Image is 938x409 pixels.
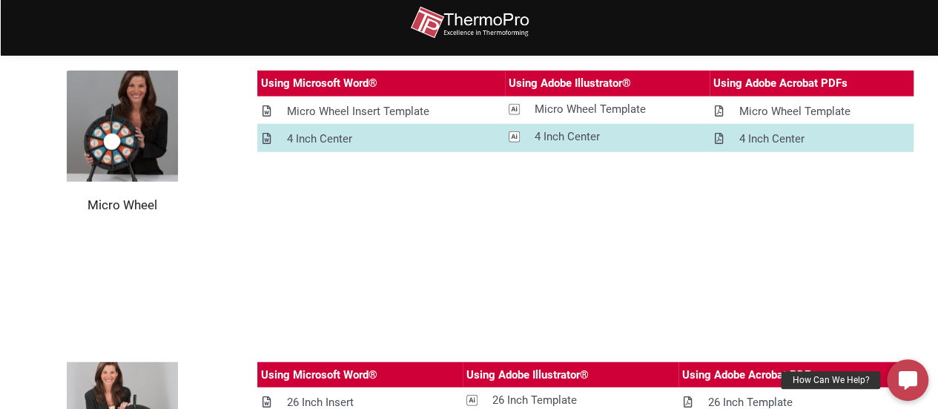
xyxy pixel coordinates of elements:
h2: Micro Wheel [24,197,220,213]
div: Micro Wheel Template [535,100,646,119]
div: Using Microsoft Word® [261,366,377,385]
a: How Can We Help? [887,359,928,401]
div: 4 Inch Center [287,130,352,148]
img: thermopro-logo-non-iso [410,6,529,39]
a: Micro Wheel Insert Template [257,99,506,125]
div: 4 Inch Center [535,128,600,146]
div: Using Adobe Illustrator® [466,366,589,385]
div: Micro Wheel Insert Template [287,102,429,121]
div: 4 Inch Center [739,130,805,148]
a: Micro Wheel Template [505,96,709,122]
div: Using Microsoft Word® [261,74,377,93]
div: Using Adobe Acrobat PDFs [713,74,848,93]
div: Micro Wheel Template [739,102,851,121]
a: 4 Inch Center [257,126,506,152]
a: Micro Wheel Template [710,99,914,125]
div: Using Adobe Illustrator® [509,74,631,93]
a: 4 Inch Center [710,126,914,152]
div: Using Adobe Acrobat PDFs [682,366,816,385]
a: 4 Inch Center [505,124,709,150]
div: How Can We Help? [781,371,880,389]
